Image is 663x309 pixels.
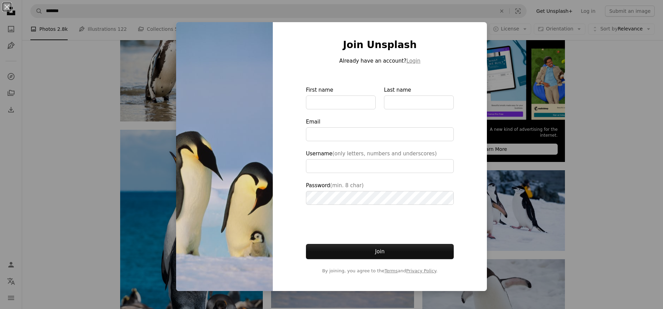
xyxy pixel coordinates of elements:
button: Join [306,244,454,259]
span: (only letters, numbers and underscores) [332,151,436,157]
input: Username(only letters, numbers and underscores) [306,159,454,173]
a: Terms [384,268,397,273]
span: By joining, you agree to the and . [306,267,454,274]
label: First name [306,86,376,109]
input: Email [306,127,454,141]
label: Last name [384,86,454,109]
a: Privacy Policy [406,268,436,273]
span: (min. 8 char) [330,182,364,189]
input: Password(min. 8 char) [306,191,454,205]
button: Login [406,57,420,65]
label: Password [306,181,454,205]
input: Last name [384,96,454,109]
label: Username [306,149,454,173]
label: Email [306,118,454,141]
input: First name [306,96,376,109]
img: premium_photo-1664303314018-d59cbbb5b13d [176,22,273,291]
h1: Join Unsplash [306,39,454,51]
p: Already have an account? [306,57,454,65]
